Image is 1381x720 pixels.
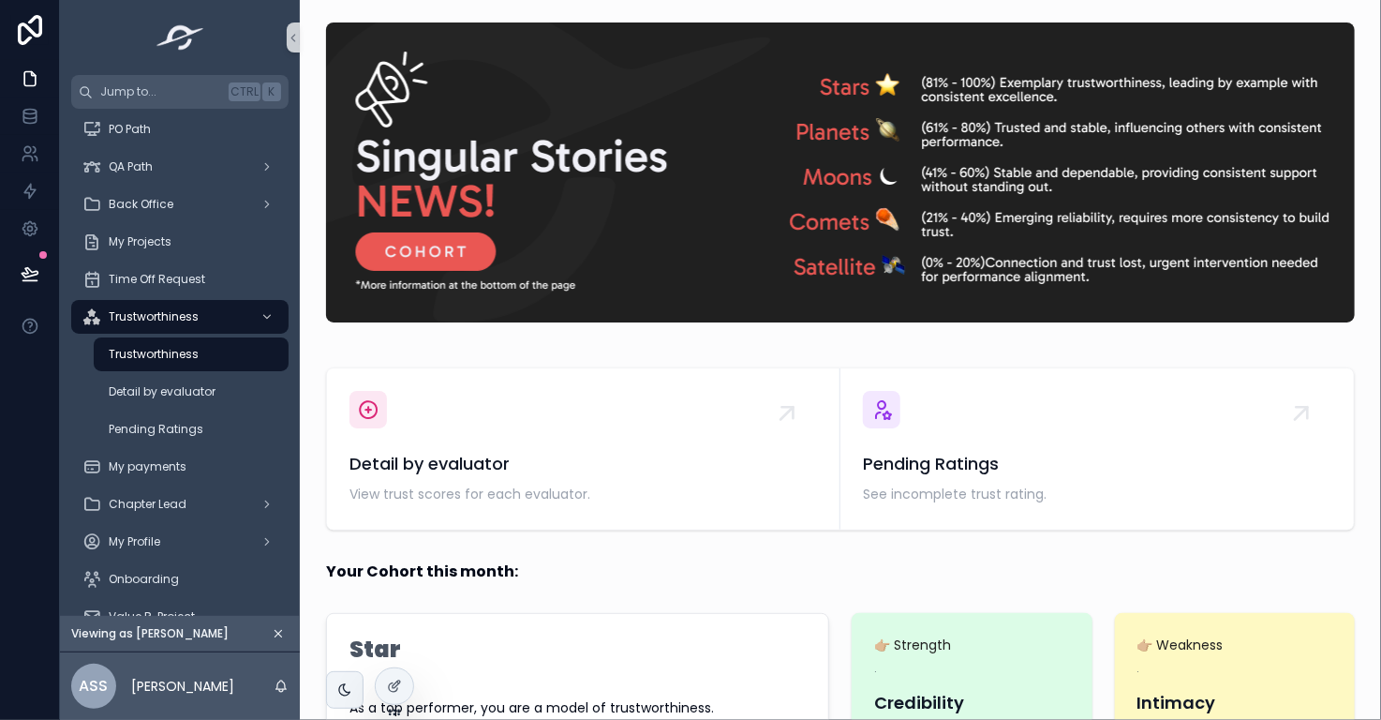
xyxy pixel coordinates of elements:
a: Chapter Lead [71,487,289,521]
span: View trust scores for each evaluator. [349,485,817,503]
a: Onboarding [71,562,289,596]
a: QA Path [71,150,289,184]
span: Pending Ratings [109,422,203,437]
span: Chapter Lead [109,497,186,512]
a: Time Off Request [71,262,289,296]
a: PO Path [71,112,289,146]
a: Trustworthiness [94,337,289,371]
span: Value R. Project [109,609,195,624]
a: My Profile [71,525,289,559]
a: Back Office [71,187,289,221]
span: Time Off Request [109,272,205,287]
span: 👉🏼 Weakness [1137,636,1333,654]
a: Trustworthiness [71,300,289,334]
a: My Projects [71,225,289,259]
span: PO Path [109,122,151,137]
span: Trustworthiness [109,347,199,362]
a: My payments [71,450,289,484]
span: My Profile [109,534,160,549]
span: Back Office [109,197,173,212]
a: Pending Ratings [94,412,289,446]
a: Value R. Project [71,600,289,634]
p: . [874,660,877,677]
strong: Your Cohort this month: [326,561,518,583]
p: [PERSON_NAME] [131,677,234,696]
span: My payments [109,459,186,474]
strong: Credibility [874,691,964,714]
span: Detail by evaluator [349,451,817,477]
span: QA Path [109,159,153,174]
span: My Projects [109,234,171,249]
strong: Intimacy [1137,691,1216,714]
span: Viewing as [PERSON_NAME] [71,626,229,641]
img: App logo [151,22,210,52]
button: Jump to...CtrlK [71,75,289,109]
a: Pending RatingsSee incomplete trust rating. [840,368,1354,530]
span: Detail by evaluator [109,384,215,399]
p: . [1137,660,1140,677]
span: Onboarding [109,572,179,587]
span: ASS [80,675,109,697]
a: Detail by evaluator [94,375,289,409]
span: Pending Ratings [863,451,1331,477]
h1: Star [349,638,401,661]
span: Trustworthiness [109,309,199,324]
a: Detail by evaluatorView trust scores for each evaluator. [327,368,840,530]
span: 👉🏼 Strength [874,636,1070,654]
div: scrollable content [60,109,300,616]
span: See incomplete trust rating. [863,485,1331,503]
span: K [264,84,279,99]
span: Jump to... [100,84,221,99]
span: Ctrl [229,82,260,101]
